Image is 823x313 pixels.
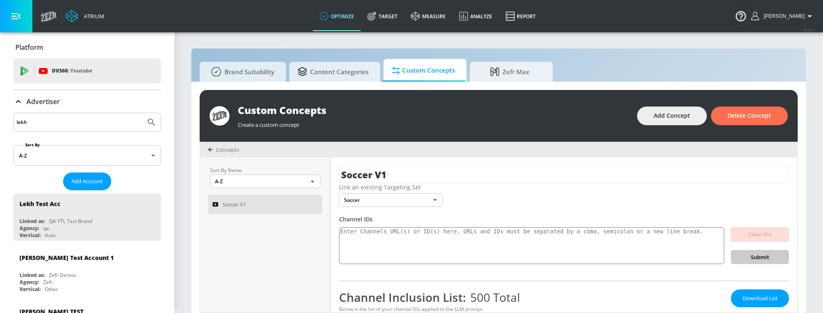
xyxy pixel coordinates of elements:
[298,62,369,82] span: Content Categories
[13,247,161,295] div: [PERSON_NAME] Test Account 1Linked as:Zefr DemosAgency:ZefrVertical:Other
[20,232,41,239] div: Vertical:
[20,225,39,232] div: Agency:
[45,232,56,239] div: Auto
[43,225,49,232] div: qa
[731,289,789,307] button: Download List
[739,294,781,303] span: Download List
[803,27,815,32] span: v 4.22.2
[478,62,541,82] span: Zefr Max
[24,142,42,148] label: Sort By
[760,13,805,19] span: login as: lekhraj.bhadava@zefr.com
[13,194,161,241] div: Lekh Test AccLinked as:QA YTL Test BrandAgency:qaVertical:Auto
[339,183,789,191] div: Link an existing Targeting Set
[404,1,452,31] a: measure
[499,1,542,31] a: Report
[361,1,404,31] a: Target
[728,111,771,121] span: Delete Concept
[216,146,239,153] span: Concepts
[392,61,455,80] span: Custom Concepts
[208,146,239,153] div: Concepts
[52,66,92,75] p: DV360:
[20,200,61,208] div: Lekh Test Acc
[466,289,520,305] span: 500 Total
[731,227,789,242] button: Clear IDs
[222,199,246,209] span: Soccer V1
[751,11,815,21] button: [PERSON_NAME]
[17,117,142,128] input: Search by name
[13,90,161,113] div: Advertiser
[654,111,690,121] span: Add Concept
[711,107,788,125] button: Delete Concept
[81,12,104,20] div: Atrium
[339,306,724,313] div: Below is the list of your channel IDs applied to the LLM prompt.
[142,113,161,131] button: Submit Search
[637,107,707,125] button: Add Concept
[208,62,274,82] span: Brand Suitability
[238,103,629,117] div: Custom Concepts
[729,4,752,27] button: Open Resource Center
[210,166,320,175] p: Sort By Name
[339,215,789,223] div: Channel IDs
[452,1,499,31] a: Analyze
[15,43,43,52] p: Platform
[70,66,92,75] p: Youtube
[27,97,60,106] p: Advertiser
[20,286,41,293] div: Vertical:
[20,254,114,262] div: [PERSON_NAME] Test Account 1
[45,286,58,293] div: Other
[20,272,45,279] div: Linked as:
[339,193,443,207] div: Soccer
[13,36,161,59] div: Platform
[43,279,53,286] div: Zefr
[13,58,161,83] div: DV360: Youtube
[339,289,724,305] div: Channel Inclusion List:
[63,172,111,190] button: Add Account
[208,195,322,214] a: Soccer V1
[66,10,104,22] a: Atrium
[238,117,629,129] div: Create a custom concept
[49,272,76,279] div: Zefr Demos
[210,175,320,188] div: A-Z
[71,177,103,186] span: Add Account
[20,279,39,286] div: Agency:
[20,218,45,225] div: Linked as:
[13,145,161,166] div: A-Z
[738,230,782,239] span: Clear IDs
[49,218,92,225] div: QA YTL Test Brand
[313,1,361,31] a: optimize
